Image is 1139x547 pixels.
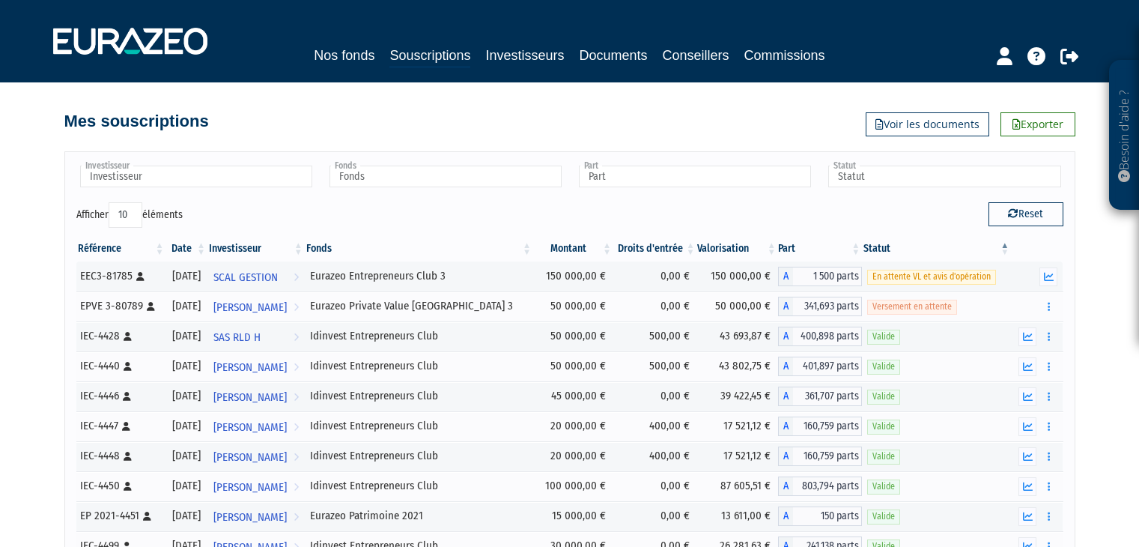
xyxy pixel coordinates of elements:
[778,417,862,436] div: A - Idinvest Entrepreneurs Club
[207,381,305,411] a: [PERSON_NAME]
[613,262,696,291] td: 0,00 €
[171,418,202,434] div: [DATE]
[124,452,132,461] i: [Français] Personne physique
[485,45,564,66] a: Investisseurs
[80,268,161,284] div: EEC3-81785
[866,112,989,136] a: Voir les documents
[778,387,862,406] div: A - Idinvest Entrepreneurs Club
[867,510,900,524] span: Valide
[213,324,261,351] span: SAS RLD H
[793,477,862,496] span: 803,794 parts
[294,474,299,501] i: Voir l'investisseur
[697,441,778,471] td: 17 521,12 €
[867,270,996,284] span: En attente VL et avis d'opération
[778,357,793,376] span: A
[80,478,161,494] div: IEC-4450
[793,447,862,466] span: 160,759 parts
[123,392,131,401] i: [Français] Personne physique
[310,508,528,524] div: Eurazeo Patrimoine 2021
[778,477,793,496] span: A
[213,294,287,321] span: [PERSON_NAME]
[867,390,900,404] span: Valide
[80,328,161,344] div: IEC-4428
[80,298,161,314] div: EPVE 3-80789
[778,327,793,346] span: A
[793,327,862,346] span: 400,898 parts
[310,448,528,464] div: Idinvest Entrepreneurs Club
[778,477,862,496] div: A - Idinvest Entrepreneurs Club
[862,236,1011,262] th: Statut : activer pour trier la colonne par ordre d&eacute;croissant
[76,236,166,262] th: Référence : activer pour trier la colonne par ordre croissant
[533,471,613,501] td: 100 000,00 €
[207,291,305,321] a: [PERSON_NAME]
[213,414,287,441] span: [PERSON_NAME]
[613,236,696,262] th: Droits d'entrée: activer pour trier la colonne par ordre croissant
[697,351,778,381] td: 43 802,75 €
[213,354,287,381] span: [PERSON_NAME]
[580,45,648,66] a: Documents
[1000,112,1075,136] a: Exporter
[80,388,161,404] div: IEC-4446
[310,388,528,404] div: Idinvest Entrepreneurs Club
[793,297,862,316] span: 341,693 parts
[165,236,207,262] th: Date: activer pour trier la colonne par ordre croissant
[124,482,132,491] i: [Français] Personne physique
[697,471,778,501] td: 87 605,51 €
[294,444,299,471] i: Voir l'investisseur
[294,294,299,321] i: Voir l'investisseur
[124,332,132,341] i: [Français] Personne physique
[143,512,151,521] i: [Français] Personne physique
[867,420,900,434] span: Valide
[697,381,778,411] td: 39 422,45 €
[305,236,533,262] th: Fonds: activer pour trier la colonne par ordre croissant
[793,417,862,436] span: 160,759 parts
[53,28,207,55] img: 1732889491-logotype_eurazeo_blanc_rvb.png
[1116,68,1133,203] p: Besoin d'aide ?
[778,417,793,436] span: A
[389,45,470,68] a: Souscriptions
[778,447,862,466] div: A - Idinvest Entrepreneurs Club
[533,411,613,441] td: 20 000,00 €
[294,354,299,381] i: Voir l'investisseur
[533,291,613,321] td: 50 000,00 €
[778,236,862,262] th: Part: activer pour trier la colonne par ordre croissant
[697,411,778,441] td: 17 521,12 €
[80,448,161,464] div: IEC-4448
[109,202,142,228] select: Afficheréléments
[533,351,613,381] td: 50 000,00 €
[213,474,287,501] span: [PERSON_NAME]
[207,411,305,441] a: [PERSON_NAME]
[533,501,613,531] td: 15 000,00 €
[171,478,202,494] div: [DATE]
[867,480,900,494] span: Valide
[778,267,793,286] span: A
[793,267,862,286] span: 1 500 parts
[294,414,299,441] i: Voir l'investisseur
[613,501,696,531] td: 0,00 €
[207,351,305,381] a: [PERSON_NAME]
[778,357,862,376] div: A - Idinvest Entrepreneurs Club
[778,267,862,286] div: A - Eurazeo Entrepreneurs Club 3
[613,291,696,321] td: 0,00 €
[310,298,528,314] div: Eurazeo Private Value [GEOGRAPHIC_DATA] 3
[310,358,528,374] div: Idinvest Entrepreneurs Club
[697,291,778,321] td: 50 000,00 €
[613,351,696,381] td: 500,00 €
[867,330,900,344] span: Valide
[778,507,862,526] div: A - Eurazeo Patrimoine 2021
[310,418,528,434] div: Idinvest Entrepreneurs Club
[122,422,130,431] i: [Français] Personne physique
[793,387,862,406] span: 361,707 parts
[64,112,209,130] h4: Mes souscriptions
[213,384,287,411] span: [PERSON_NAME]
[207,441,305,471] a: [PERSON_NAME]
[988,202,1063,226] button: Reset
[613,381,696,411] td: 0,00 €
[778,507,793,526] span: A
[136,272,145,281] i: [Français] Personne physique
[778,387,793,406] span: A
[867,300,957,314] span: Versement en attente
[207,501,305,531] a: [PERSON_NAME]
[310,478,528,494] div: Idinvest Entrepreneurs Club
[213,264,278,291] span: SCAL GESTION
